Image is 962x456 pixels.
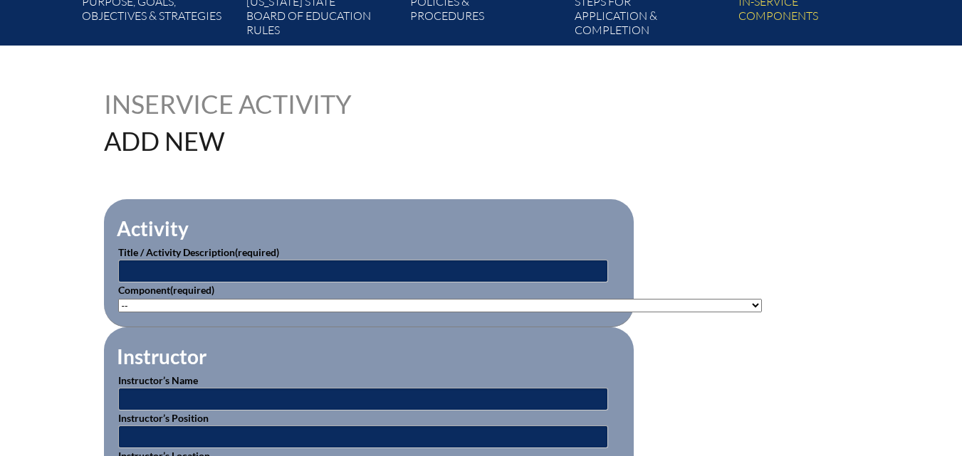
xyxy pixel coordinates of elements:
[235,246,279,258] span: (required)
[115,216,190,240] legend: Activity
[115,344,208,368] legend: Instructor
[118,299,762,312] select: activity_component[data][]
[104,128,572,154] h1: Add New
[118,412,209,424] label: Instructor’s Position
[170,284,214,296] span: (required)
[118,374,198,386] label: Instructor’s Name
[104,91,391,117] h1: Inservice Activity
[118,246,279,258] label: Title / Activity Description
[118,284,214,296] label: Component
